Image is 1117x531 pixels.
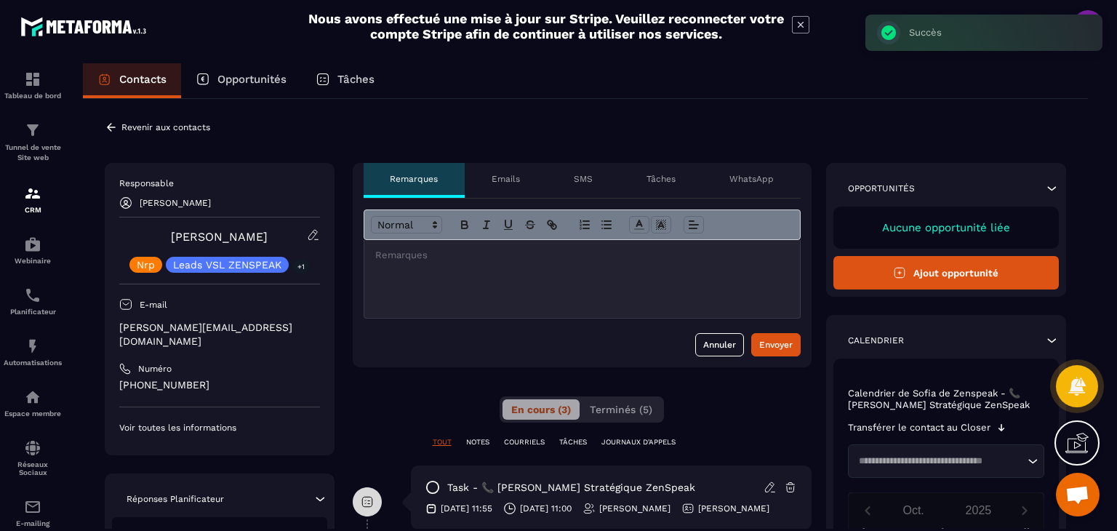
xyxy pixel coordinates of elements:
p: CRM [4,206,62,214]
a: Opportunités [181,63,301,98]
p: Remarques [390,173,438,185]
a: Contacts [83,63,181,98]
p: Transférer le contact au Closer [848,422,990,434]
a: formationformationTableau de bord [4,60,62,111]
p: Voir toutes les informations [119,422,320,434]
div: Ouvrir le chat [1056,473,1100,516]
p: TÂCHES [559,437,587,447]
button: Terminés (5) [581,399,661,420]
p: SMS [574,173,593,185]
button: Envoyer [751,333,801,356]
a: automationsautomationsEspace membre [4,378,62,428]
p: [DATE] 11:00 [520,503,572,514]
p: Aucune opportunité liée [848,221,1045,234]
img: formation [24,71,41,88]
span: Terminés (5) [590,404,652,415]
p: Tableau de bord [4,92,62,100]
p: Calendrier de Sofia de Zenspeak - 📞 [PERSON_NAME] Stratégique ZenSpeak [848,388,1045,411]
p: TOUT [433,437,452,447]
p: NOTES [466,437,489,447]
p: +1 [292,259,310,274]
p: E-mail [140,299,167,311]
a: schedulerschedulerPlanificateur [4,276,62,327]
p: Réponses Planificateur [127,493,224,505]
button: En cours (3) [503,399,580,420]
p: Automatisations [4,359,62,367]
div: Search for option [848,444,1045,478]
a: Tâches [301,63,389,98]
input: Search for option [854,454,1025,468]
p: [PERSON_NAME] [140,198,211,208]
img: logo [20,13,151,40]
p: COURRIELS [504,437,545,447]
p: Opportunités [848,183,915,194]
img: formation [24,121,41,139]
img: social-network [24,439,41,457]
p: Réseaux Sociaux [4,460,62,476]
img: email [24,498,41,516]
a: automationsautomationsWebinaire [4,225,62,276]
h2: Nous avons effectué une mise à jour sur Stripe. Veuillez reconnecter votre compte Stripe afin de ... [308,11,785,41]
span: En cours (3) [511,404,571,415]
div: Envoyer [759,338,793,352]
p: WhatsApp [729,173,774,185]
a: automationsautomationsAutomatisations [4,327,62,378]
p: Nrp [137,260,155,270]
p: JOURNAUX D'APPELS [601,437,676,447]
p: Tâches [337,73,375,86]
p: E-mailing [4,519,62,527]
img: scheduler [24,287,41,304]
img: automations [24,388,41,406]
a: social-networksocial-networkRéseaux Sociaux [4,428,62,487]
button: Ajout opportunité [833,256,1060,290]
p: Espace membre [4,410,62,418]
p: Calendrier [848,335,904,346]
button: Annuler [695,333,744,356]
p: Emails [492,173,520,185]
a: formationformationTunnel de vente Site web [4,111,62,174]
p: Contacts [119,73,167,86]
p: Planificateur [4,308,62,316]
p: [PERSON_NAME] [698,503,769,514]
p: task - 📞 [PERSON_NAME] Stratégique ZenSpeak [447,481,695,495]
p: Tunnel de vente Site web [4,143,62,163]
p: Numéro [138,363,172,375]
img: automations [24,236,41,253]
p: Responsable [119,177,320,189]
p: [PHONE_NUMBER] [119,378,320,392]
p: Revenir aux contacts [121,122,210,132]
p: Opportunités [217,73,287,86]
p: [PERSON_NAME][EMAIL_ADDRESS][DOMAIN_NAME] [119,321,320,348]
p: [PERSON_NAME] [599,503,670,514]
p: [DATE] 11:55 [441,503,492,514]
p: Tâches [646,173,676,185]
a: formationformationCRM [4,174,62,225]
p: Webinaire [4,257,62,265]
a: [PERSON_NAME] [171,230,268,244]
p: Leads VSL ZENSPEAK [173,260,281,270]
img: automations [24,338,41,355]
img: formation [24,185,41,202]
